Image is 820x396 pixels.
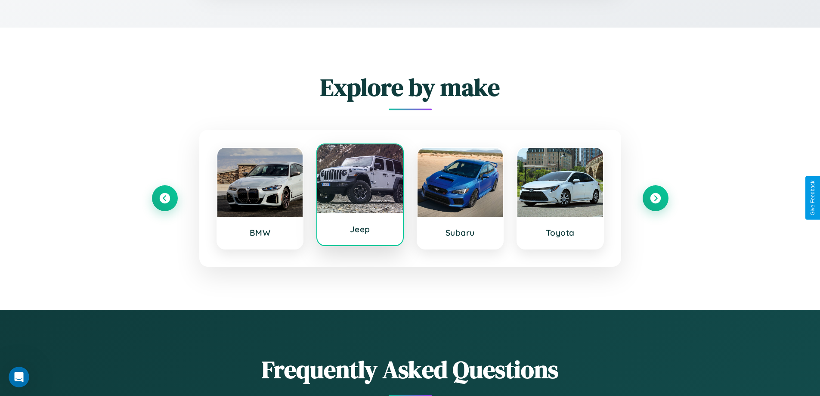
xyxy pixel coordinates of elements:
[810,181,816,215] div: Give Feedback
[152,71,668,104] h2: Explore by make
[9,367,29,387] iframe: Intercom live chat
[152,353,668,386] h2: Frequently Asked Questions
[526,228,594,238] h3: Toyota
[326,224,394,234] h3: Jeep
[226,228,294,238] h3: BMW
[426,228,495,238] h3: Subaru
